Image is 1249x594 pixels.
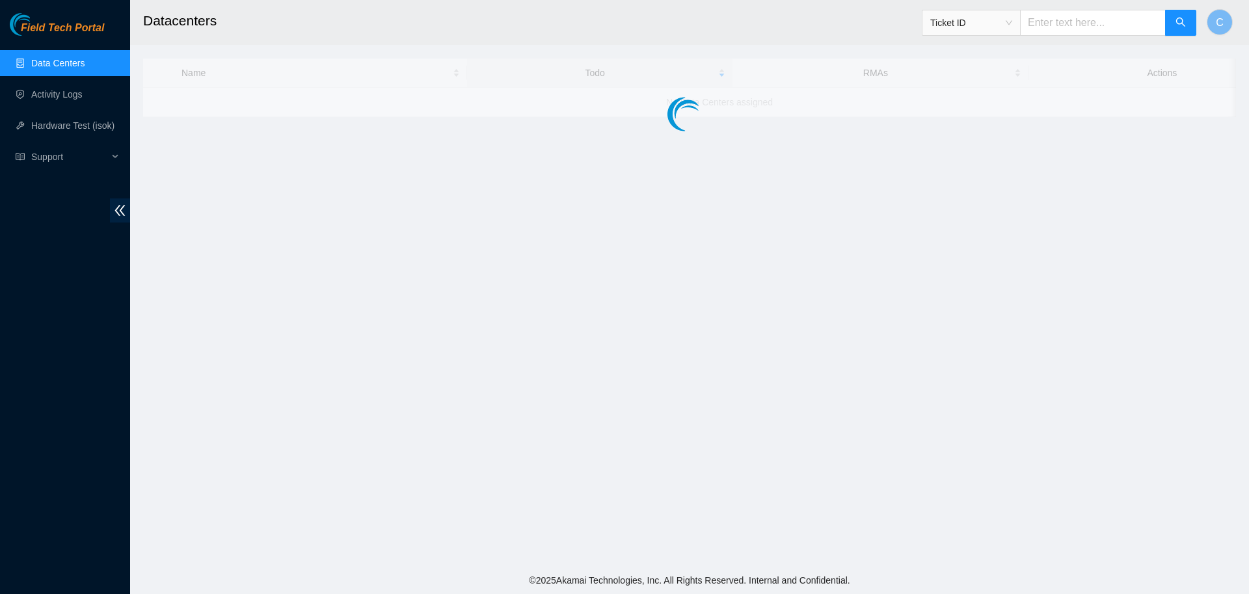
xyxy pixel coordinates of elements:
span: double-left [110,198,130,223]
input: Enter text here... [1020,10,1166,36]
span: Field Tech Portal [21,22,104,34]
span: Ticket ID [930,13,1012,33]
span: read [16,152,25,161]
footer: © 2025 Akamai Technologies, Inc. All Rights Reserved. Internal and Confidential. [130,567,1249,594]
button: search [1165,10,1196,36]
button: C [1207,9,1233,35]
img: Akamai Technologies [10,13,66,36]
span: C [1216,14,1224,31]
a: Akamai TechnologiesField Tech Portal [10,23,104,40]
span: search [1175,17,1186,29]
span: Support [31,144,108,170]
a: Hardware Test (isok) [31,120,114,131]
a: Data Centers [31,58,85,68]
a: Activity Logs [31,89,83,100]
